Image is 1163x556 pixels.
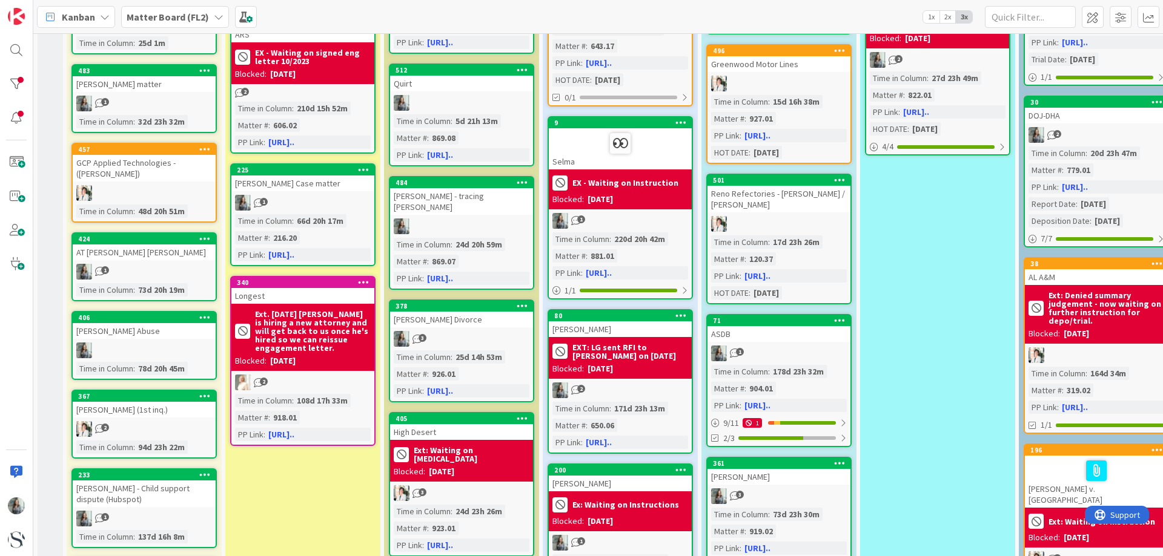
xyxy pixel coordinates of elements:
span: : [427,131,429,145]
div: PP Link [235,248,263,261]
div: 496Greenwood Motor Lines [707,45,850,72]
div: 405High Desert [390,413,533,440]
div: [DATE] [1092,214,1123,227]
div: 501Reno Refectories - [PERSON_NAME] / [PERSON_NAME] [707,175,850,212]
b: EX - Waiting on signed eng letter 10/2023 [255,48,371,65]
span: : [586,39,588,53]
span: : [263,136,265,149]
span: : [1057,180,1059,194]
div: 424 [78,235,216,243]
span: : [768,95,770,108]
div: Matter # [394,131,427,145]
span: : [263,248,265,261]
div: Matter # [870,88,903,102]
div: Time in Column [394,350,451,364]
div: 9Selma [549,117,692,169]
span: 7 / 7 [1041,232,1052,245]
div: 210d 15h 52m [294,102,351,115]
img: LG [711,488,727,504]
div: PP Link [1029,180,1057,194]
div: 24d 20h 59m [452,238,505,251]
div: Matter # [711,112,744,125]
span: : [740,129,741,142]
div: KT [390,485,533,501]
span: : [422,36,424,49]
span: 2 [895,55,903,63]
span: : [1085,146,1087,160]
span: : [744,112,746,125]
div: PP Link [394,36,422,49]
div: 606.02 [270,119,300,132]
span: : [292,214,294,227]
a: [URL].. [427,37,453,48]
a: [URL].. [1062,182,1088,192]
span: 1 / 1 [565,284,576,297]
span: : [1065,53,1067,66]
div: [DATE] [750,286,782,299]
span: : [768,235,770,249]
img: KT [76,421,92,437]
div: 5d 21h 13m [452,114,501,128]
a: [URL].. [268,137,294,148]
span: : [609,232,611,246]
div: 501 [707,175,850,186]
span: : [427,255,429,268]
span: 0/1 [565,91,576,104]
span: : [740,269,741,283]
span: 3x [956,11,972,23]
div: PP Link [552,56,581,70]
div: PP Link [552,266,581,280]
div: 367 [73,391,216,402]
b: Ext. [DATE] [PERSON_NAME] is hiring a new attorney and will get back to us once he's hired so we ... [255,310,371,352]
b: EX - Waiting on Instruction [572,178,678,187]
div: LG [707,345,850,361]
span: 1 [101,98,109,106]
div: [PERSON_NAME] - tracing [PERSON_NAME] [390,188,533,215]
div: LG [231,195,374,211]
div: ARS [231,27,374,42]
div: HOT DATE [552,73,590,87]
div: 512 [396,66,533,74]
span: : [1057,36,1059,49]
div: 361[PERSON_NAME] [707,458,850,485]
div: Trial Date [1029,53,1065,66]
div: [PERSON_NAME] Divorce [390,312,533,327]
div: PP Link [870,105,898,119]
span: 1 [736,348,744,356]
div: 9 [549,117,692,128]
div: 200 [549,465,692,476]
div: 496 [713,47,850,55]
div: LG [707,488,850,504]
div: 483 [78,67,216,75]
div: [DATE] [592,73,623,87]
span: : [451,114,452,128]
div: 483 [73,65,216,76]
span: : [586,249,588,263]
div: 927.01 [746,112,776,125]
span: : [903,88,905,102]
a: [URL].. [1062,402,1088,413]
div: LG [73,511,216,526]
a: [URL].. [586,267,612,278]
div: LG [549,213,692,229]
img: LG [394,331,409,347]
span: : [907,122,909,136]
a: [URL].. [744,543,770,554]
span: 1 [577,215,585,223]
span: 1x [923,11,939,23]
div: 405 [390,413,533,424]
img: Visit kanbanzone.com [8,8,25,25]
div: [DATE] [588,193,613,206]
span: : [581,266,583,280]
div: 233 [73,469,216,480]
div: Time in Column [1029,146,1085,160]
div: 80 [554,312,692,320]
div: 457 [73,144,216,155]
span: : [133,204,135,218]
img: LG [870,52,886,68]
div: PP Link [394,148,422,162]
div: 378 [396,302,533,310]
div: 20d 23h 47m [1087,146,1140,160]
span: 1 [260,198,268,206]
div: 200[PERSON_NAME] [549,465,692,491]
